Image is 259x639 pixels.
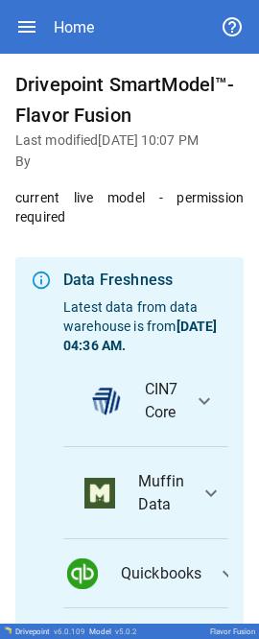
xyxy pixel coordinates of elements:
[63,269,228,292] div: Data Freshness
[67,558,98,589] img: data_logo
[89,627,137,636] div: Model
[193,390,216,413] span: expand_more
[138,470,185,516] span: Muffin Data
[63,539,228,608] button: data_logoQuickbooks
[200,482,223,505] span: expand_more
[63,355,228,447] button: data_logoCIN7 Core
[15,627,85,636] div: Drivepoint
[121,562,202,585] span: Quickbooks
[15,130,244,152] h6: Last modified [DATE] 10:07 PM
[91,386,122,416] img: data_logo
[15,152,244,173] h6: By
[54,627,85,636] span: v 6.0.109
[15,69,244,130] h6: Drivepoint SmartModel™- Flavor Fusion
[63,447,228,539] button: data_logoMuffin Data
[63,319,217,353] b: [DATE] 04:36 AM .
[15,188,244,226] p: current live model - permission required
[84,478,115,509] img: data_logo
[54,18,94,36] div: Home
[115,627,137,636] span: v 5.0.2
[210,627,255,636] div: Flavor Fusion
[63,297,228,355] p: Latest data from data warehouse is from
[4,627,12,634] img: Drivepoint
[217,562,240,585] span: expand_more
[145,378,178,424] span: CIN7 Core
